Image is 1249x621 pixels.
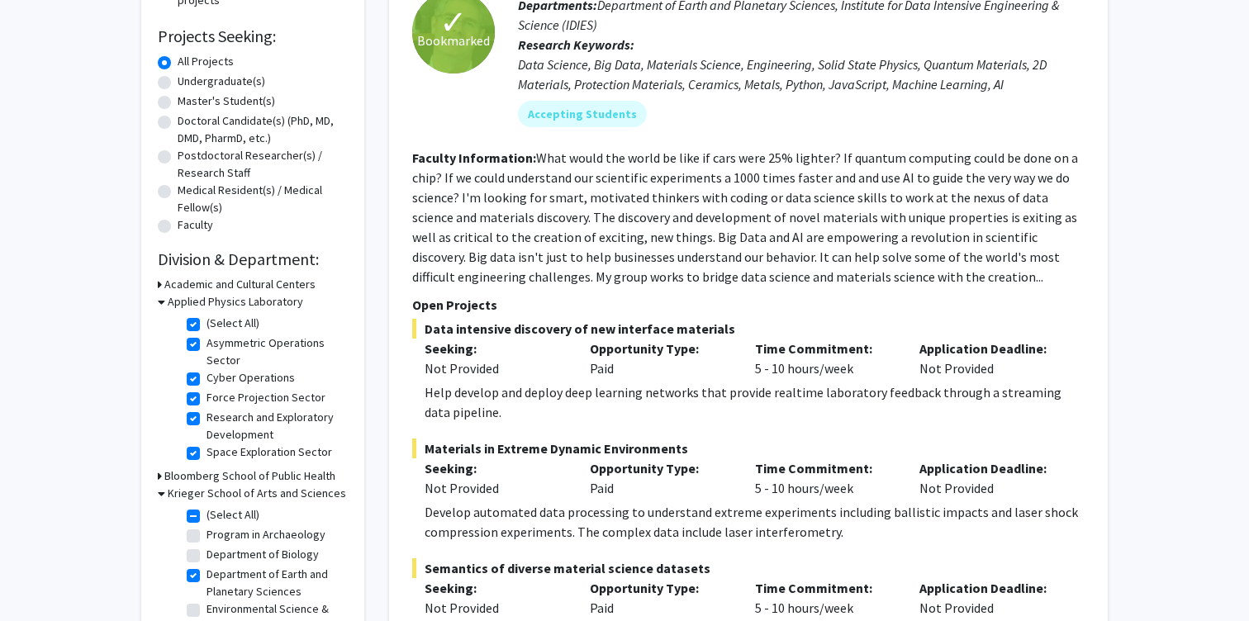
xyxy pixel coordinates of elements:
p: Time Commitment: [755,458,895,478]
p: Open Projects [412,295,1085,315]
p: Seeking: [425,458,565,478]
h3: Bloomberg School of Public Health [164,467,335,485]
label: Department of Earth and Planetary Sciences [207,566,344,600]
label: Department of Biology [207,546,319,563]
b: Research Keywords: [518,36,634,53]
h3: Applied Physics Laboratory [168,293,303,310]
label: Research and Exploratory Development [207,409,344,443]
h2: Division & Department: [158,249,348,269]
label: Doctoral Candidate(s) (PhD, MD, DMD, PharmD, etc.) [178,112,348,147]
label: (Select All) [207,315,259,332]
p: Seeking: [425,578,565,598]
div: Not Provided [907,339,1072,378]
div: Paid [577,339,743,378]
span: Bookmarked [417,31,490,50]
b: Faculty Information: [412,149,536,166]
p: Opportunity Type: [590,458,730,478]
p: Opportunity Type: [590,339,730,358]
div: Not Provided [907,458,1072,498]
span: ✓ [439,14,468,31]
label: Asymmetric Operations Sector [207,334,344,369]
fg-read-more: What would the world be like if cars were 25% lighter? If quantum computing could be done on a ch... [412,149,1078,285]
label: Postdoctoral Researcher(s) / Research Staff [178,147,348,182]
h3: Academic and Cultural Centers [164,276,316,293]
label: Program in Archaeology [207,526,325,543]
div: Not Provided [425,478,565,498]
label: Force Projection Sector [207,389,325,406]
p: Application Deadline: [919,578,1060,598]
label: Space Exploration Sector [207,443,332,461]
iframe: Chat [12,547,70,609]
div: Not Provided [425,598,565,618]
p: Application Deadline: [919,339,1060,358]
div: Not Provided [425,358,565,378]
span: Data intensive discovery of new interface materials [412,319,1085,339]
h2: Projects Seeking: [158,26,348,46]
p: Time Commitment: [755,578,895,598]
p: Application Deadline: [919,458,1060,478]
label: Master's Student(s) [178,92,275,110]
p: Opportunity Type: [590,578,730,598]
div: Paid [577,458,743,498]
label: Cyber Operations [207,369,295,386]
div: Not Provided [907,578,1072,618]
div: Data Science, Big Data, Materials Science, Engineering, Solid State Physics, Quantum Materials, 2... [518,55,1085,94]
label: Faculty [178,216,213,234]
div: Develop automated data processing to understand extreme experiments including ballistic impacts a... [425,502,1085,542]
div: Paid [577,578,743,618]
span: Semantics of diverse material science datasets [412,558,1085,578]
div: 5 - 10 hours/week [743,339,908,378]
p: Seeking: [425,339,565,358]
div: Help develop and deploy deep learning networks that provide realtime laboratory feedback through ... [425,382,1085,422]
div: 5 - 10 hours/week [743,578,908,618]
h3: Krieger School of Arts and Sciences [168,485,346,502]
label: (Select All) [207,506,259,524]
p: Time Commitment: [755,339,895,358]
label: Undergraduate(s) [178,73,265,90]
span: Materials in Extreme Dynamic Environments [412,438,1085,458]
mat-chip: Accepting Students [518,101,647,127]
label: Medical Resident(s) / Medical Fellow(s) [178,182,348,216]
div: 5 - 10 hours/week [743,458,908,498]
label: All Projects [178,53,234,70]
